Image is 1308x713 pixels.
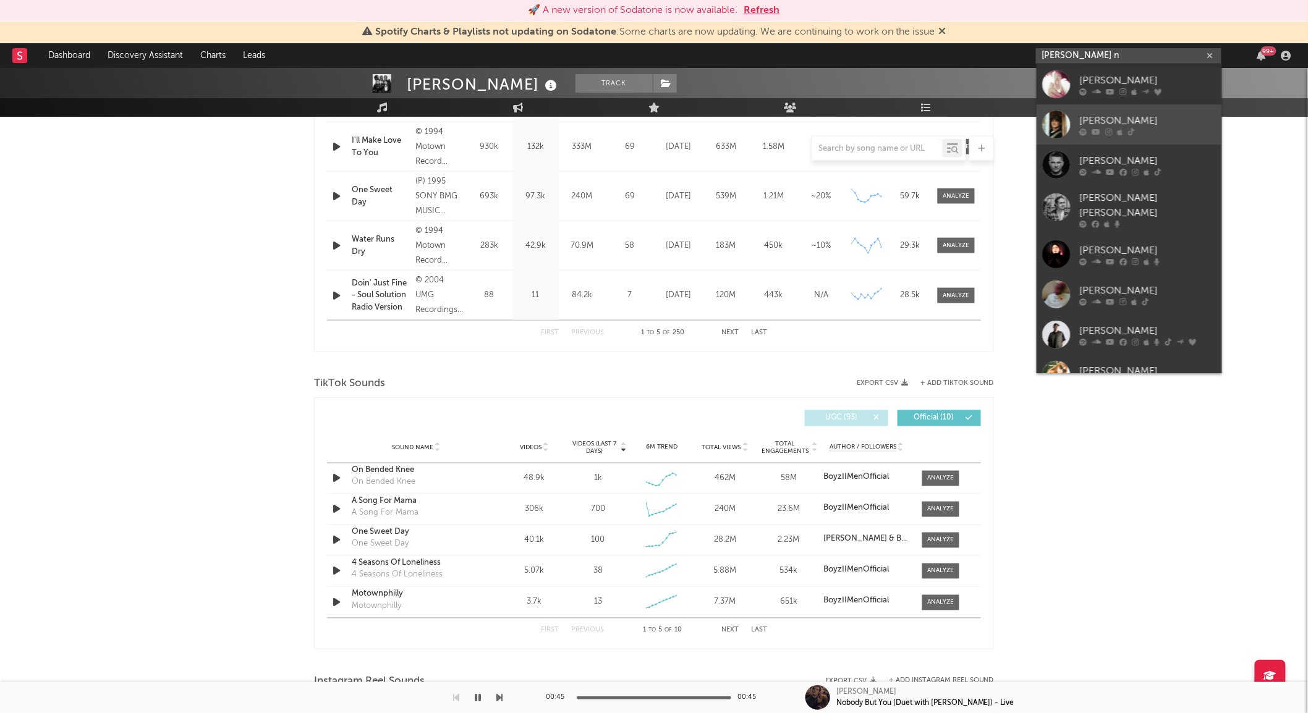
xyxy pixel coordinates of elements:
div: 534k [760,565,818,578]
div: 1 5 250 [629,326,697,340]
span: Dismiss [938,27,946,37]
a: Motownphilly [352,588,481,601]
strong: BoyzIIMenOfficial [824,504,890,512]
a: Discovery Assistant [99,43,192,68]
span: UGC ( 93 ) [813,415,870,422]
div: ~ 10 % [801,240,842,252]
button: First [541,627,559,634]
span: of [665,628,673,633]
div: Doin' Just Fine - Soul Solution Radio Version [352,277,409,314]
a: [PERSON_NAME] [1037,234,1222,274]
div: © 1994 Motown Record Company L.P. [415,125,463,169]
button: Export CSV [825,677,877,685]
div: 283k [469,240,509,252]
a: Leads [234,43,274,68]
div: [PERSON_NAME] [PERSON_NAME] [1080,191,1216,221]
div: On Bended Knee [352,476,415,489]
a: BoyzIIMenOfficial [824,473,910,482]
div: 1 5 10 [629,623,697,638]
span: Author / Followers [830,444,896,452]
strong: BoyzIIMenOfficial [824,473,890,481]
div: 40.1k [506,534,563,547]
strong: BoyzIIMenOfficial [824,566,890,574]
div: Nobody But You (Duet with [PERSON_NAME]) - Live [836,698,1014,709]
div: 7 [608,289,652,302]
span: Total Views [702,444,741,452]
div: [PERSON_NAME] [407,74,560,95]
div: [PERSON_NAME] [1080,153,1216,168]
button: + Add TikTok Sound [920,380,994,387]
a: 4 Seasons Of Loneliness [352,557,481,570]
div: 28.5k [891,289,928,302]
div: Motownphilly [352,601,401,613]
div: 1k [594,473,602,485]
div: [PERSON_NAME] [836,686,896,698]
div: 4 Seasons Of Loneliness [352,569,443,581]
div: 99 + [1261,46,1276,56]
a: BoyzIIMenOfficial [824,504,910,513]
span: to [647,330,654,335]
div: 1.21M [753,190,794,203]
button: Previous [571,329,604,336]
a: One Sweet Day [352,184,409,208]
a: [PERSON_NAME] [1037,64,1222,104]
div: 28.2M [697,534,754,547]
div: © 2004 UMG Recordings, Inc. [415,273,463,318]
a: [PERSON_NAME] [1037,355,1222,395]
div: 5.07k [506,565,563,578]
a: [PERSON_NAME] [PERSON_NAME] [1037,185,1222,234]
div: 58M [760,473,818,485]
div: 240M [562,190,602,203]
div: 539M [705,190,747,203]
div: 38 [593,565,603,578]
div: 11 [516,289,556,302]
input: Search by song name or URL [812,144,943,154]
a: BoyzIIMenOfficial [824,566,910,575]
a: I'll Make Love To You [352,135,409,159]
div: [PERSON_NAME] [1080,113,1216,128]
span: TikTok Sounds [314,376,385,391]
strong: [PERSON_NAME] & BoyzIIMenOfficial [824,535,962,543]
div: 2.23M [760,534,818,547]
div: N/A [801,289,842,302]
a: [PERSON_NAME] [1037,274,1222,314]
span: Sound Name [392,444,433,452]
button: Export CSV [857,379,908,387]
div: + Add Instagram Reel Sound [877,677,994,684]
a: On Bended Knee [352,465,481,477]
a: [PERSON_NAME] [1037,145,1222,185]
a: [PERSON_NAME] [1037,104,1222,145]
button: Official(10) [898,410,981,426]
div: 443k [753,289,794,302]
div: 84.2k [562,289,602,302]
a: A Song For Mama [352,496,481,508]
button: 99+ [1257,51,1266,61]
div: [PERSON_NAME] [1080,243,1216,258]
div: 700 [591,504,605,516]
div: 120M [705,289,747,302]
span: Videos [520,444,541,452]
div: [DATE] [658,240,699,252]
span: Spotify Charts & Playlists not updating on Sodatone [375,27,616,37]
div: [PERSON_NAME] [1080,73,1216,88]
a: One Sweet Day [352,526,481,539]
div: 58 [608,240,652,252]
div: 70.9M [562,240,602,252]
button: Next [721,329,739,336]
button: First [541,329,559,336]
div: [DATE] [658,289,699,302]
button: + Add Instagram Reel Sound [889,677,994,684]
div: A Song For Mama [352,507,418,520]
div: 29.3k [891,240,928,252]
div: 240M [697,504,754,516]
a: Water Runs Dry [352,234,409,258]
span: to [649,628,656,633]
div: 3.7k [506,596,563,609]
div: [PERSON_NAME] [1080,283,1216,298]
button: Last [751,329,767,336]
div: 183M [705,240,747,252]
